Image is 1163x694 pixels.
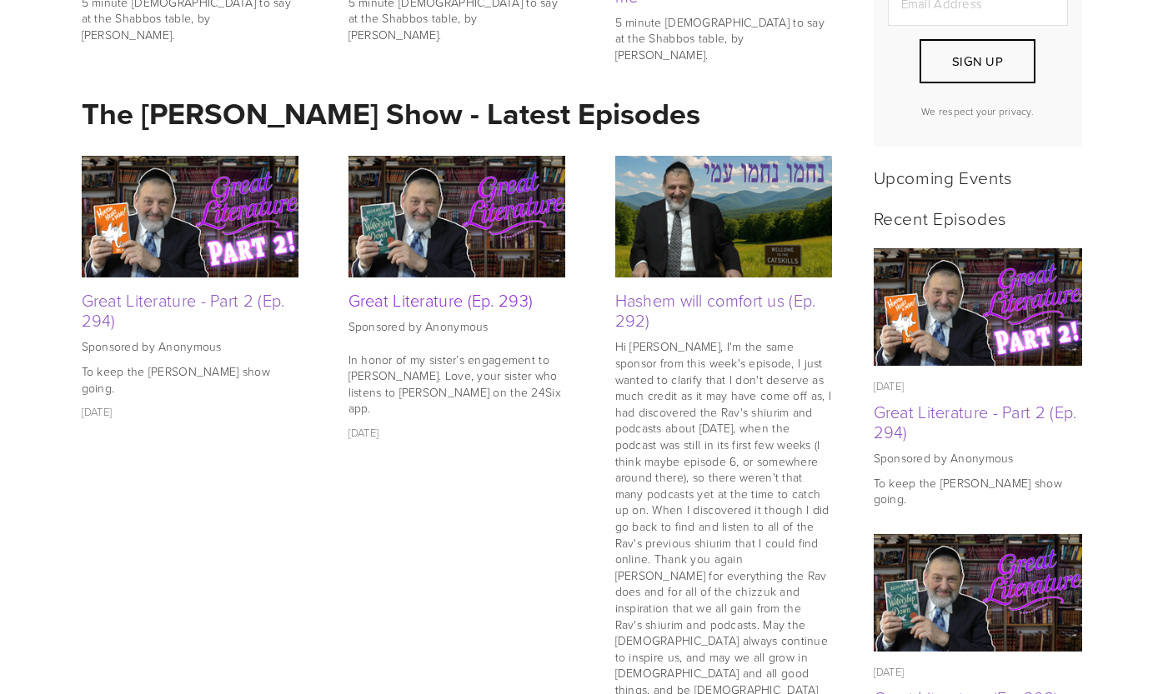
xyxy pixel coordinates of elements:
h2: Recent Episodes [874,207,1082,228]
span: Sign Up [952,52,1003,70]
img: Great Literature - Part 2 (Ep. 294) [82,156,298,277]
p: Sponsored by Anonymous In honor of my sister’s engagement to [PERSON_NAME]. Love, your sister who... [348,318,565,417]
p: To keep the [PERSON_NAME] show going. [874,475,1082,507]
p: 5 minute [DEMOGRAPHIC_DATA] to say at the Shabbos table, by [PERSON_NAME]. [615,14,832,63]
img: Great Literature - Part 2 (Ep. 294) [873,248,1082,366]
p: Sponsored by Anonymous [874,450,1082,467]
a: Great Literature (Ep. 293) [874,534,1082,652]
img: Great Literature (Ep. 293) [873,534,1082,652]
time: [DATE] [874,378,905,393]
a: Great Literature - Part 2 (Ep. 294) [874,400,1077,443]
h2: Upcoming Events [874,167,1082,187]
a: Great Literature - Part 2 (Ep. 294) [874,248,1082,366]
a: Great Literature - Part 2 (Ep. 294) [82,288,285,332]
a: Hashem will comfort us (Ep. 292) [615,288,816,332]
p: We respect your privacy. [888,104,1068,118]
img: Great Literature (Ep. 293) [348,156,565,277]
time: [DATE] [348,425,379,440]
img: Hashem will comfort us (Ep. 292) [615,156,832,277]
a: Great Literature (Ep. 293) [348,288,534,312]
time: [DATE] [82,404,113,419]
p: To keep the [PERSON_NAME] show going. [82,363,298,396]
time: [DATE] [874,664,905,679]
strong: The [PERSON_NAME] Show - Latest Episodes [82,92,700,135]
p: Sponsored by Anonymous [82,338,298,355]
button: Sign Up [920,39,1035,83]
